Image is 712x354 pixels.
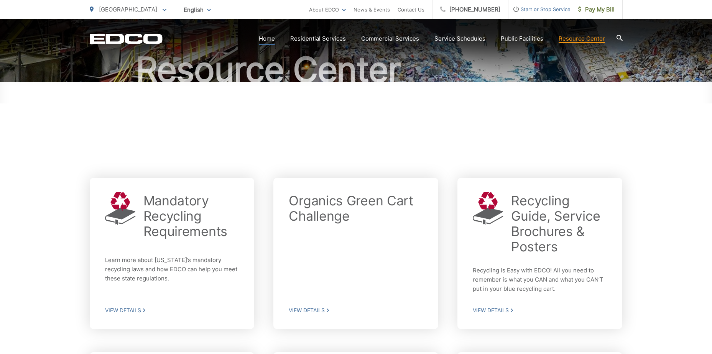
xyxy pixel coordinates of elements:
span: English [178,3,217,16]
a: Home [259,34,275,43]
h2: Organics Green Cart Challenge [289,193,423,224]
a: Public Facilities [501,34,543,43]
a: Mandatory Recycling Requirements Learn more about [US_STATE]’s mandatory recycling laws and how E... [90,178,255,329]
a: News & Events [354,5,390,14]
a: Commercial Services [361,34,419,43]
a: EDCD logo. Return to the homepage. [90,33,163,44]
span: View Details [105,307,239,314]
a: Resource Center [559,34,605,43]
a: About EDCO [309,5,346,14]
a: Recycling Guide, Service Brochures & Posters Recycling is Easy with EDCO! All you need to remembe... [457,178,622,329]
p: Learn more about [US_STATE]’s mandatory recycling laws and how EDCO can help you meet these state... [105,256,239,288]
h1: Resource Center [90,51,623,89]
span: View Details [473,307,607,314]
a: Service Schedules [434,34,485,43]
h2: Mandatory Recycling Requirements [143,193,239,239]
span: View Details [289,307,423,314]
span: [GEOGRAPHIC_DATA] [99,6,157,13]
p: Recycling is Easy with EDCO! All you need to remember is what you CAN and what you CAN’T put in y... [473,266,607,293]
a: Residential Services [290,34,346,43]
a: Contact Us [398,5,424,14]
h2: Recycling Guide, Service Brochures & Posters [511,193,607,254]
span: Pay My Bill [578,5,615,14]
a: Organics Green Cart Challenge View Details [273,178,438,329]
